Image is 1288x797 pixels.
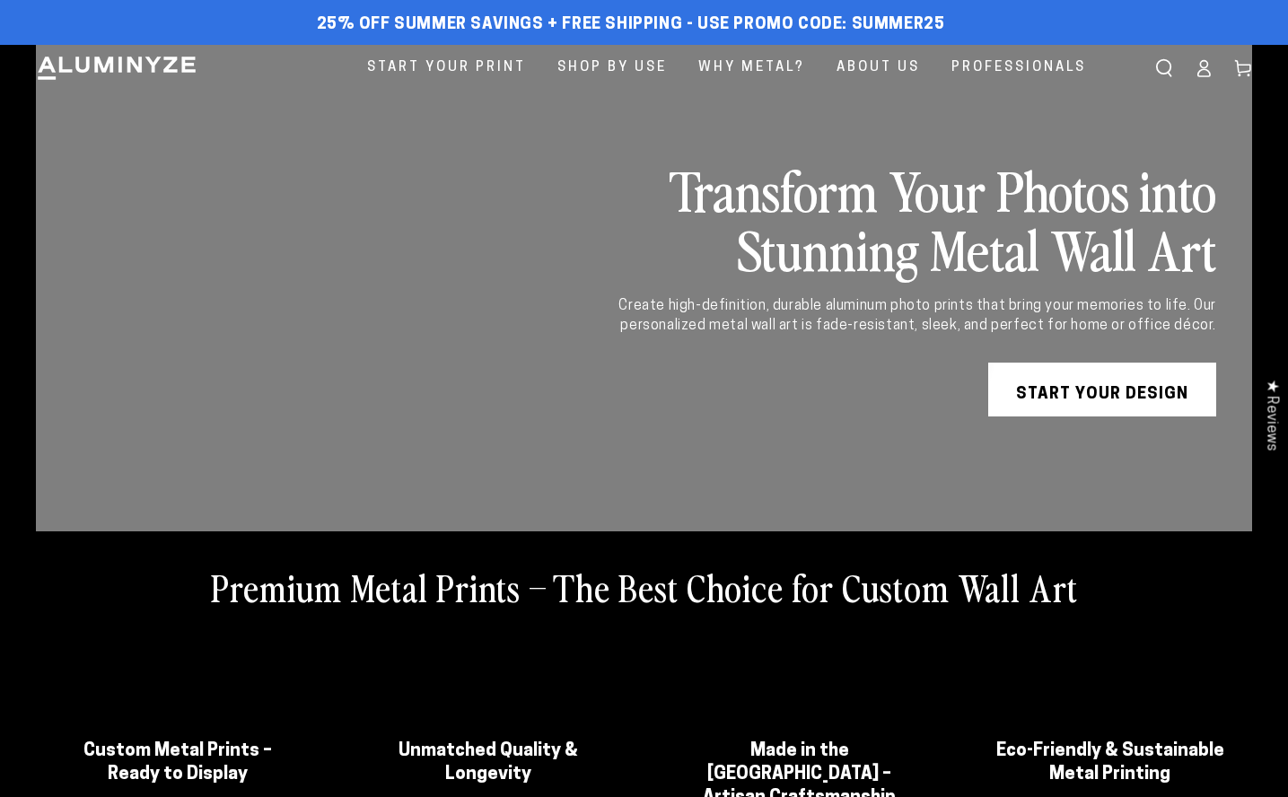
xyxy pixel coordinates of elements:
h2: Premium Metal Prints – The Best Choice for Custom Wall Art [211,564,1078,610]
a: Professionals [938,45,1100,91]
span: Start Your Print [367,56,526,80]
a: Why Metal? [685,45,819,91]
h2: Transform Your Photos into Stunning Metal Wall Art [565,160,1216,278]
a: Start Your Print [354,45,539,91]
span: Why Metal? [698,56,805,80]
a: About Us [823,45,933,91]
div: Click to open Judge.me floating reviews tab [1254,365,1288,465]
a: START YOUR DESIGN [988,363,1216,416]
span: About Us [837,56,920,80]
summary: Search our site [1144,48,1184,88]
span: Professionals [951,56,1086,80]
span: Shop By Use [557,56,667,80]
img: Aluminyze [36,55,197,82]
h2: Eco-Friendly & Sustainable Metal Printing [991,740,1230,786]
div: Create high-definition, durable aluminum photo prints that bring your memories to life. Our perso... [565,296,1216,337]
h2: Unmatched Quality & Longevity [369,740,608,786]
h2: Custom Metal Prints – Ready to Display [58,740,297,786]
a: Shop By Use [544,45,680,91]
span: 25% off Summer Savings + Free Shipping - Use Promo Code: SUMMER25 [317,15,945,35]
